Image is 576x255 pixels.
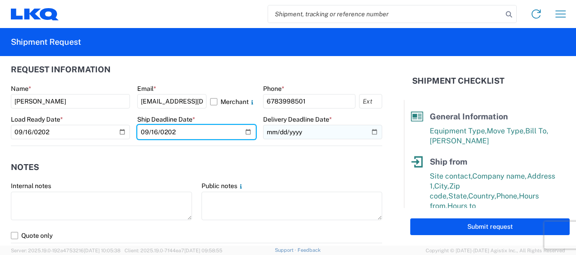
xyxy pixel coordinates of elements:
span: General Information [430,112,508,121]
a: Feedback [298,247,321,253]
label: Quote only [11,228,382,243]
label: Phone [263,85,284,93]
span: Ship from [430,157,467,166]
span: City, [434,182,449,190]
label: Email [137,85,156,93]
span: Phone, [496,192,519,200]
label: Merchant [210,94,256,109]
span: [DATE] 09:58:55 [184,248,222,253]
label: Ship Deadline Date [137,115,195,123]
label: Internal notes [11,182,51,190]
a: Support [275,247,298,253]
span: Site contact, [430,172,472,180]
span: Server: 2025.19.0-192a4753216 [11,248,120,253]
h2: Notes [11,163,39,172]
span: Bill To, [525,127,548,135]
label: Name [11,85,31,93]
h2: Request Information [11,65,110,74]
span: Company name, [472,172,527,180]
span: Copyright © [DATE]-[DATE] Agistix Inc., All Rights Reserved [426,246,565,255]
label: Delivery Deadline Date [263,115,332,123]
input: Shipment, tracking or reference number [268,5,503,23]
input: Ext [359,94,382,109]
span: Equipment Type, [430,127,487,135]
label: Load Ready Date [11,115,63,123]
h2: Shipment Checklist [412,76,504,86]
span: Hours to [447,202,476,210]
span: Move Type, [487,127,525,135]
span: [PERSON_NAME] [430,137,489,145]
span: [DATE] 10:05:38 [84,248,120,253]
span: State, [448,192,468,200]
button: Submit request [410,218,570,235]
span: Country, [468,192,496,200]
label: Public notes [202,182,245,190]
span: Client: 2025.19.0-7f44ea7 [125,248,222,253]
h2: Shipment Request [11,37,81,47]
